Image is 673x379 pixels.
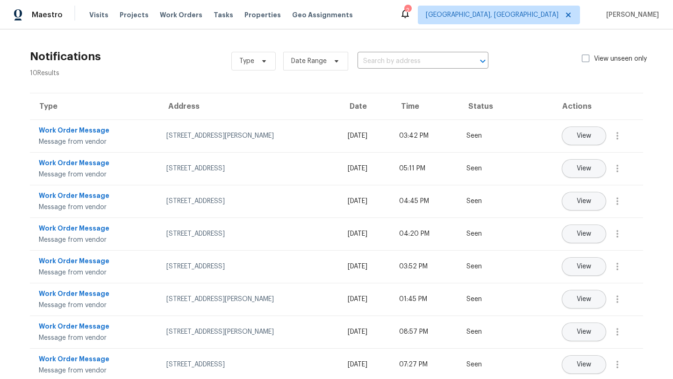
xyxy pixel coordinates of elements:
[39,256,151,268] div: Work Order Message
[348,295,384,304] div: [DATE]
[166,295,333,304] div: [STREET_ADDRESS][PERSON_NAME]
[399,229,451,239] div: 04:20 PM
[348,131,384,140] div: [DATE]
[562,159,606,178] button: View
[562,126,606,145] button: View
[577,329,591,336] span: View
[562,257,606,276] button: View
[399,131,451,140] div: 03:42 PM
[466,262,502,271] div: Seen
[292,10,353,20] span: Geo Assignments
[562,355,606,374] button: View
[404,6,411,15] div: 2
[166,164,333,173] div: [STREET_ADDRESS]
[577,198,591,205] span: View
[577,263,591,270] span: View
[30,93,159,119] th: Type
[399,164,451,173] div: 05:11 PM
[166,360,333,369] div: [STREET_ADDRESS]
[160,10,202,20] span: Work Orders
[39,268,151,277] div: Message from vendor
[291,56,327,66] span: Date Range
[244,10,281,20] span: Properties
[166,197,333,206] div: [STREET_ADDRESS]
[466,327,502,337] div: Seen
[466,360,502,369] div: Seen
[476,55,489,68] button: Open
[348,360,384,369] div: [DATE]
[562,290,606,309] button: View
[466,131,502,140] div: Seen
[39,366,151,375] div: Message from vendor
[562,323,606,341] button: View
[466,197,502,206] div: Seen
[39,203,151,212] div: Message from vendor
[459,93,509,119] th: Status
[39,322,151,333] div: Work Order Message
[466,229,502,239] div: Seen
[348,197,384,206] div: [DATE]
[166,131,333,140] div: [STREET_ADDRESS][PERSON_NAME]
[577,296,591,303] span: View
[39,301,151,310] div: Message from vendor
[348,327,384,337] div: [DATE]
[348,164,384,173] div: [DATE]
[577,361,591,368] span: View
[39,289,151,301] div: Work Order Message
[39,170,151,179] div: Message from vendor
[399,295,451,304] div: 01:45 PM
[399,327,451,337] div: 08:57 PM
[340,93,392,119] th: Date
[239,56,254,66] span: Type
[89,10,108,20] span: Visits
[30,69,101,78] div: 10 Results
[562,192,606,211] button: View
[582,54,658,63] label: View unseen only
[32,10,63,20] span: Maestro
[602,10,659,20] span: [PERSON_NAME]
[466,164,502,173] div: Seen
[426,10,558,20] span: [GEOGRAPHIC_DATA], [GEOGRAPHIC_DATA]
[39,158,151,170] div: Work Order Message
[562,225,606,243] button: View
[166,262,333,271] div: [STREET_ADDRESS]
[399,360,451,369] div: 07:27 PM
[348,229,384,239] div: [DATE]
[39,333,151,343] div: Message from vendor
[577,231,591,238] span: View
[39,137,151,147] div: Message from vendor
[39,235,151,245] div: Message from vendor
[392,93,459,119] th: Time
[577,165,591,172] span: View
[120,10,149,20] span: Projects
[159,93,340,119] th: Address
[39,126,151,137] div: Work Order Message
[30,52,101,61] h2: Notifications
[399,197,451,206] div: 04:45 PM
[39,224,151,235] div: Work Order Message
[166,229,333,239] div: [STREET_ADDRESS]
[39,191,151,203] div: Work Order Message
[39,354,151,366] div: Work Order Message
[214,12,233,18] span: Tasks
[348,262,384,271] div: [DATE]
[466,295,502,304] div: Seen
[358,54,462,69] input: Search by address
[166,327,333,337] div: [STREET_ADDRESS][PERSON_NAME]
[509,93,643,119] th: Actions
[577,133,591,140] span: View
[399,262,451,271] div: 03:52 PM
